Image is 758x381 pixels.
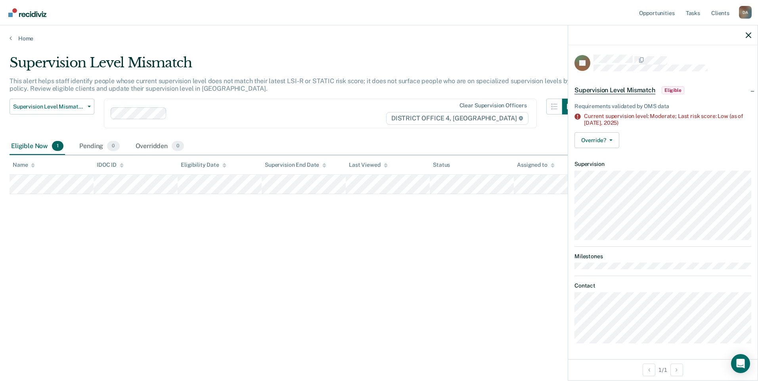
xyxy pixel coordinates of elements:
dt: Contact [574,282,751,289]
div: Current supervision level: Moderate; Last risk score: Low (as of [DATE], [584,113,751,126]
span: 1 [52,141,63,151]
div: Eligible Now [10,138,65,155]
span: 0 [107,141,119,151]
div: Pending [78,138,121,155]
p: This alert helps staff identify people whose current supervision level does not match their lates... [10,77,570,92]
span: Supervision Level Mismatch [574,86,655,94]
span: 0 [172,141,184,151]
dt: Milestones [574,253,751,260]
div: Overridden [134,138,186,155]
div: Last Viewed [349,162,387,168]
span: Eligible [662,86,684,94]
div: Supervision End Date [265,162,326,168]
span: 2025) [604,120,618,126]
span: Supervision Level Mismatch [13,103,84,110]
div: 1 / 1 [568,359,758,380]
img: Recidiviz [8,8,46,17]
a: Home [10,35,748,42]
div: Clear supervision officers [459,102,527,109]
button: Override? [574,132,619,148]
dt: Supervision [574,161,751,168]
div: Supervision Level MismatchEligible [568,78,758,103]
button: Previous Opportunity [643,364,655,376]
div: Open Intercom Messenger [731,354,750,373]
div: Supervision Level Mismatch [10,55,578,77]
span: DISTRICT OFFICE 4, [GEOGRAPHIC_DATA] [386,112,528,125]
div: Eligibility Date [181,162,226,168]
div: D A [739,6,752,19]
div: Name [13,162,35,168]
div: Assigned to [517,162,554,168]
div: Requirements validated by OMS data [574,103,751,110]
button: Next Opportunity [670,364,683,376]
div: IDOC ID [97,162,124,168]
button: Profile dropdown button [739,6,752,19]
div: Status [433,162,450,168]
